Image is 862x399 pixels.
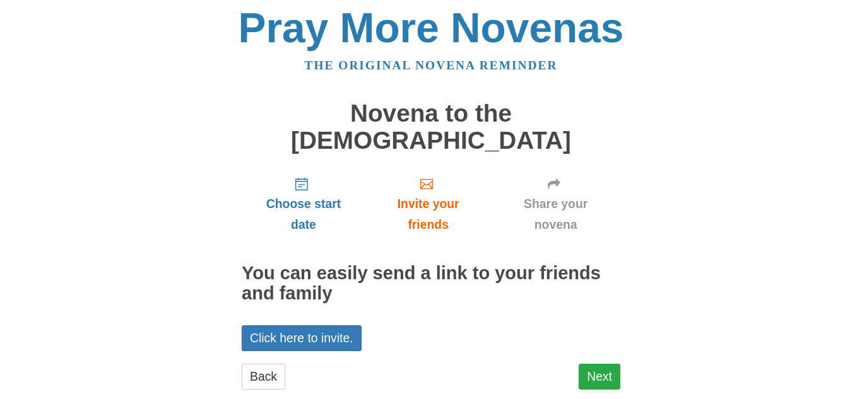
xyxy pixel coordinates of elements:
[365,166,491,241] a: Invite your friends
[242,364,285,390] a: Back
[239,4,624,51] a: Pray More Novenas
[242,166,365,241] a: Choose start date
[504,194,608,235] span: Share your novena
[242,263,620,304] h2: You can easily send a link to your friends and family
[491,166,620,241] a: Share your novena
[242,325,362,351] a: Click here to invite.
[579,364,620,390] a: Next
[242,100,620,154] h1: Novena to the [DEMOGRAPHIC_DATA]
[378,194,478,235] span: Invite your friends
[305,59,558,72] a: The original novena reminder
[254,194,353,235] span: Choose start date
